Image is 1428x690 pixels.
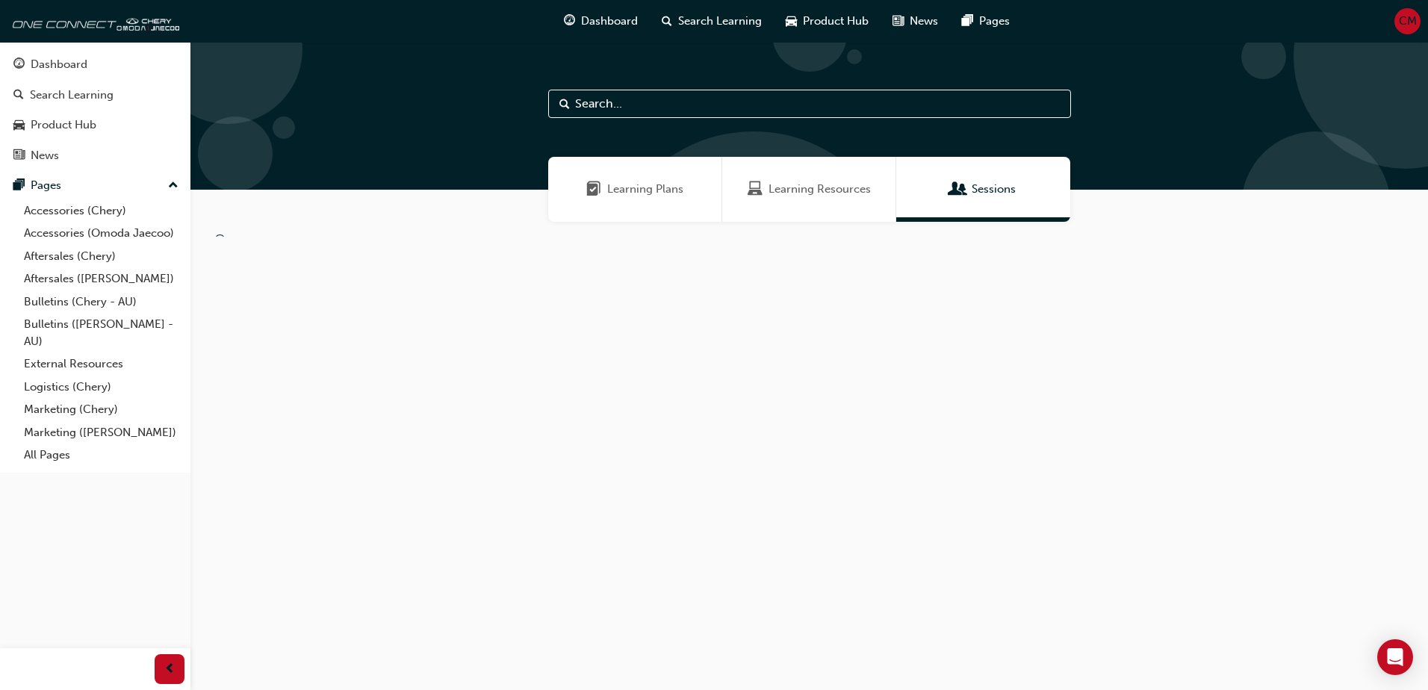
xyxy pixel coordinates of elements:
a: External Resources [18,352,184,376]
span: Learning Plans [607,181,683,198]
span: prev-icon [164,660,176,679]
a: Marketing ([PERSON_NAME]) [18,421,184,444]
span: car-icon [13,119,25,132]
span: pages-icon [962,12,973,31]
span: Learning Resources [769,181,871,198]
a: car-iconProduct Hub [774,6,881,37]
input: Search... [548,90,1071,118]
div: News [31,147,59,164]
a: news-iconNews [881,6,950,37]
a: Product Hub [6,111,184,139]
button: DashboardSearch LearningProduct HubNews [6,48,184,172]
a: Learning ResourcesLearning Resources [722,157,896,222]
a: Marketing (Chery) [18,398,184,421]
span: Dashboard [581,13,638,30]
span: Search [559,96,570,113]
span: Product Hub [803,13,869,30]
div: Pages [31,177,61,194]
span: news-icon [13,149,25,163]
a: Accessories (Omoda Jaecoo) [18,222,184,245]
a: News [6,142,184,170]
a: All Pages [18,444,184,467]
div: Search Learning [30,87,114,104]
span: CM [1399,13,1417,30]
button: Pages [6,172,184,199]
a: guage-iconDashboard [552,6,650,37]
a: Logistics (Chery) [18,376,184,399]
span: search-icon [13,89,24,102]
a: search-iconSearch Learning [650,6,774,37]
a: Aftersales ([PERSON_NAME]) [18,267,184,290]
span: guage-icon [13,58,25,72]
img: oneconnect [7,6,179,36]
div: Open Intercom Messenger [1377,639,1413,675]
span: News [910,13,938,30]
span: Learning Resources [748,181,763,198]
span: Learning Plans [586,181,601,198]
a: pages-iconPages [950,6,1022,37]
div: Product Hub [31,116,96,134]
a: Dashboard [6,51,184,78]
span: Pages [979,13,1010,30]
a: Bulletins ([PERSON_NAME] - AU) [18,313,184,352]
span: Sessions [972,181,1016,198]
span: guage-icon [564,12,575,31]
a: Accessories (Chery) [18,199,184,223]
a: Learning PlansLearning Plans [548,157,722,222]
span: up-icon [168,176,178,196]
a: Aftersales (Chery) [18,245,184,268]
a: Bulletins (Chery - AU) [18,290,184,314]
div: Dashboard [31,56,87,73]
span: Sessions [951,181,966,198]
a: Search Learning [6,81,184,109]
button: CM [1394,8,1421,34]
span: search-icon [662,12,672,31]
span: pages-icon [13,179,25,193]
span: car-icon [786,12,797,31]
span: news-icon [892,12,904,31]
a: SessionsSessions [896,157,1070,222]
span: Search Learning [678,13,762,30]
